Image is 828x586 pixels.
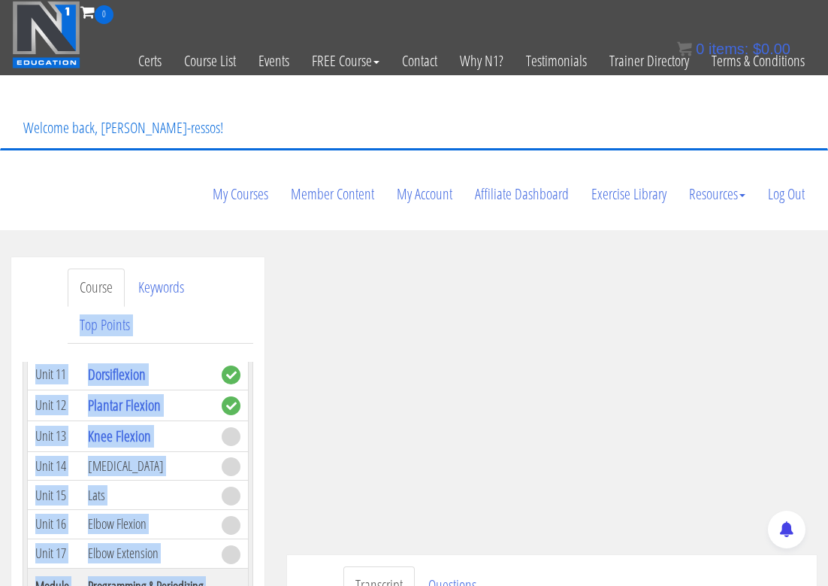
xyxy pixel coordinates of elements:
td: Unit 13 [28,421,80,451]
span: 0 [696,41,704,57]
a: Log Out [757,158,816,230]
td: Unit 17 [28,539,80,568]
a: FREE Course [301,24,391,98]
a: Events [247,24,301,98]
a: Course List [173,24,247,98]
td: Unit 12 [28,390,80,421]
a: Exercise Library [580,158,678,230]
a: 0 [80,2,113,22]
a: Resources [678,158,757,230]
img: n1-education [12,1,80,68]
a: Dorsiflexion [88,364,146,384]
td: Unit 11 [28,359,80,390]
a: My Account [385,158,464,230]
td: Unit 15 [28,481,80,510]
a: 0 items: $0.00 [677,41,790,57]
a: Member Content [280,158,385,230]
bdi: 0.00 [753,41,790,57]
a: Trainer Directory [598,24,700,98]
span: complete [222,396,240,415]
a: Keywords [126,269,196,307]
span: items: [709,41,748,57]
a: Knee Flexion [88,426,151,446]
a: Affiliate Dashboard [464,158,580,230]
span: $ [753,41,761,57]
a: My Courses [201,158,280,230]
a: Terms & Conditions [700,24,816,98]
a: Course [68,269,125,307]
td: Elbow Flexion [80,510,215,539]
a: Certs [127,24,173,98]
td: Elbow Extension [80,539,215,568]
td: [MEDICAL_DATA] [80,451,215,481]
a: Testimonials [515,24,598,98]
p: Welcome back, [PERSON_NAME]-ressos! [12,98,234,158]
img: icon11.png [677,41,692,56]
td: Lats [80,481,215,510]
td: Unit 16 [28,510,80,539]
span: 0 [95,5,113,24]
span: complete [222,366,240,384]
a: Why N1? [449,24,515,98]
a: Plantar Flexion [88,395,161,415]
td: Unit 14 [28,451,80,481]
a: Contact [391,24,449,98]
a: Top Points [68,306,142,345]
